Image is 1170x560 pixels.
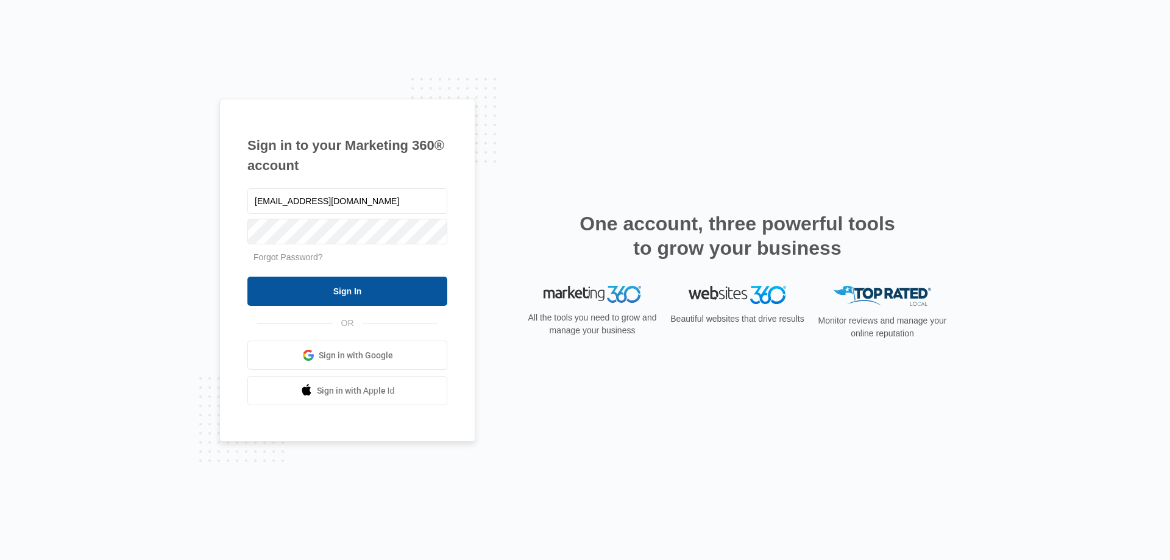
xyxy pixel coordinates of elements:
a: Forgot Password? [253,252,323,262]
img: Marketing 360 [544,286,641,303]
span: Sign in with Google [319,349,393,362]
h1: Sign in to your Marketing 360® account [247,135,447,175]
p: All the tools you need to grow and manage your business [524,311,661,337]
input: Email [247,188,447,214]
p: Beautiful websites that drive results [669,313,806,325]
p: Monitor reviews and manage your online reputation [814,314,951,340]
span: OR [333,317,363,330]
span: Sign in with Apple Id [317,385,395,397]
img: Websites 360 [689,286,786,303]
h2: One account, three powerful tools to grow your business [576,211,899,260]
img: Top Rated Local [834,286,931,306]
a: Sign in with Google [247,341,447,370]
input: Sign In [247,277,447,306]
a: Sign in with Apple Id [247,376,447,405]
